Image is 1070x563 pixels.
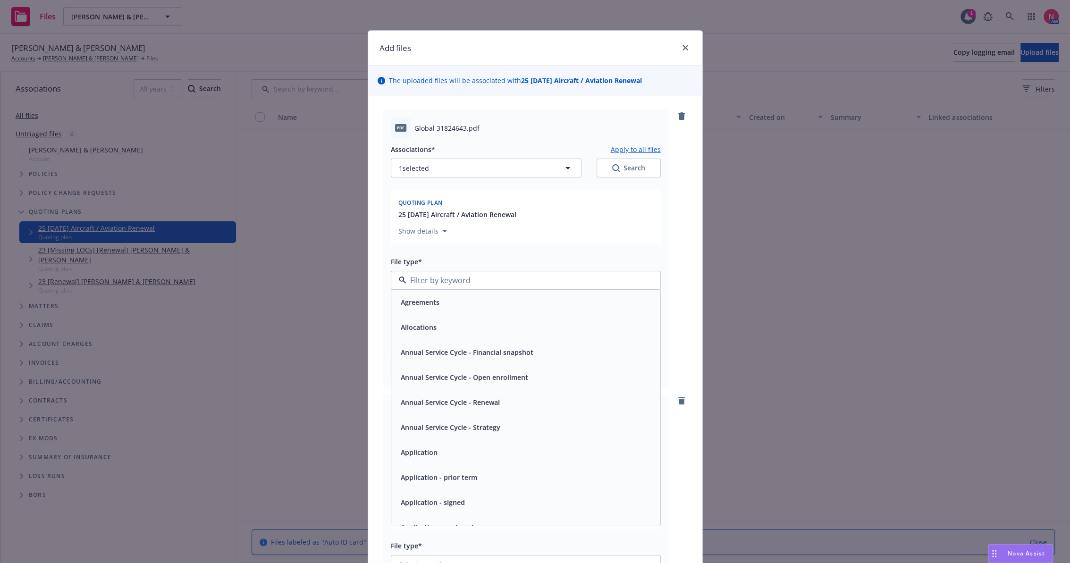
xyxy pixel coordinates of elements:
[401,497,465,507] button: Application - signed
[399,163,429,173] span: 1 selected
[391,257,422,266] span: File type*
[401,422,500,432] button: Annual Service Cycle - Strategy
[379,42,411,54] h1: Add files
[676,110,687,122] a: remove
[521,76,642,85] strong: 25 [DATE] Aircraft / Aviation Renewal
[391,159,581,177] button: 1selected
[401,347,533,357] button: Annual Service Cycle - Financial snapshot
[401,397,500,407] button: Annual Service Cycle - Renewal
[406,275,641,286] input: Filter by keyword
[401,372,528,382] button: Annual Service Cycle - Open enrollment
[988,544,1053,563] button: Nova Assist
[597,159,661,177] button: SearchSearch
[401,472,477,482] button: Application - prior term
[398,210,516,219] button: 25 [DATE] Aircraft / Aviation Renewal
[676,395,687,406] a: remove
[398,199,443,207] span: Quoting plan
[391,541,422,550] span: File type*
[401,522,473,532] button: Application - unsigned
[391,145,435,154] span: Associations*
[395,226,451,237] button: Show details
[612,163,645,173] div: Search
[612,164,620,172] svg: Search
[680,42,691,53] a: close
[395,124,406,131] span: pdf
[401,297,439,307] button: Agreements
[988,545,1000,563] div: Drag to move
[1008,549,1045,557] span: Nova Assist
[414,123,480,133] span: Global 31824643.pdf
[401,447,438,457] button: Application
[389,76,642,85] span: The uploaded files will be associated with
[611,143,661,155] button: Apply to all files
[401,322,437,332] button: Allocations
